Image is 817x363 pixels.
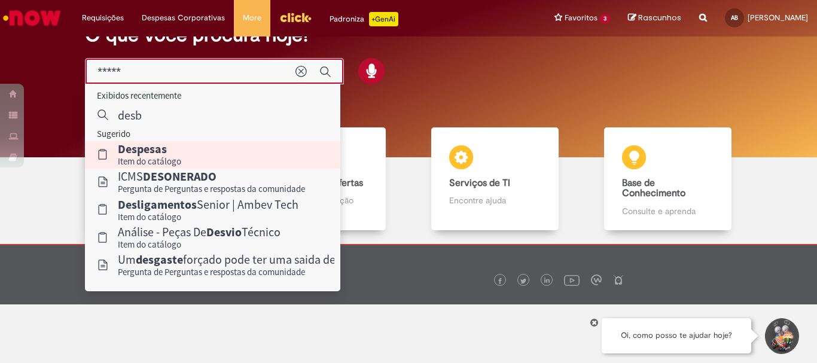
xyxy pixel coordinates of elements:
span: 3 [600,14,610,24]
b: Base de Conhecimento [622,177,685,200]
b: Serviços de TI [449,177,510,189]
img: logo_footer_facebook.png [497,278,503,284]
span: Requisições [82,12,124,24]
span: Despesas Corporativas [142,12,225,24]
p: Consulte e aprenda [622,205,713,217]
a: Base de Conhecimento Consulte e aprenda [581,127,754,231]
img: logo_footer_linkedin.png [544,277,550,285]
img: click_logo_yellow_360x200.png [279,8,312,26]
p: +GenAi [369,12,398,26]
img: logo_footer_naosei.png [613,274,624,285]
div: Padroniza [330,12,398,26]
span: [PERSON_NAME] [748,13,808,23]
button: Iniciar Conversa de Suporte [763,318,799,354]
img: ServiceNow [1,6,63,30]
a: Tirar dúvidas Tirar dúvidas com Lupi Assist e Gen Ai [63,127,236,231]
div: Oi, como posso te ajudar hoje? [602,318,751,353]
span: More [243,12,261,24]
span: Rascunhos [638,12,681,23]
img: logo_footer_youtube.png [564,272,580,288]
a: Rascunhos [628,13,681,24]
img: logo_footer_twitter.png [520,278,526,284]
img: logo_footer_workplace.png [591,274,602,285]
a: Serviços de TI Encontre ajuda [408,127,581,231]
h2: O que você procura hoje? [85,25,732,45]
span: Favoritos [565,12,597,24]
p: Encontre ajuda [449,194,540,206]
span: AB [731,14,738,22]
